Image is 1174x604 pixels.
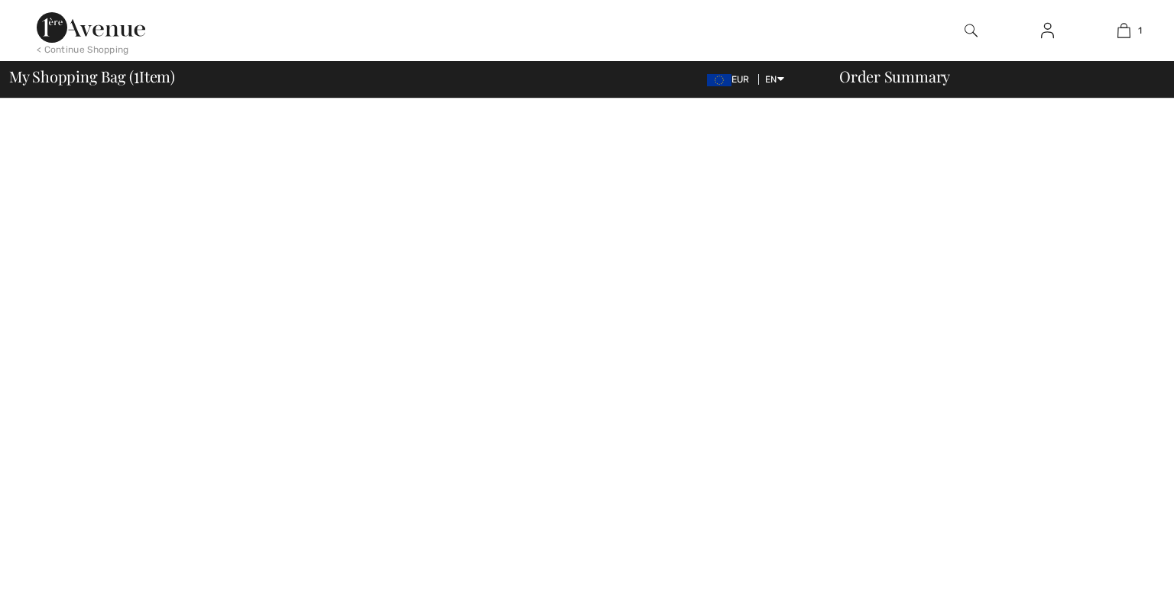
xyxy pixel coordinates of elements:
[821,69,1165,84] div: Order Summary
[707,74,731,86] img: Euro
[1117,21,1130,40] img: My Bag
[1138,24,1142,37] span: 1
[37,43,129,57] div: < Continue Shopping
[965,21,978,40] img: search the website
[1029,21,1066,40] a: Sign In
[1041,21,1054,40] img: My Info
[9,69,175,84] span: My Shopping Bag ( Item)
[707,74,756,85] span: EUR
[765,74,784,85] span: EN
[134,65,139,85] span: 1
[1086,21,1161,40] a: 1
[37,12,145,43] img: 1ère Avenue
